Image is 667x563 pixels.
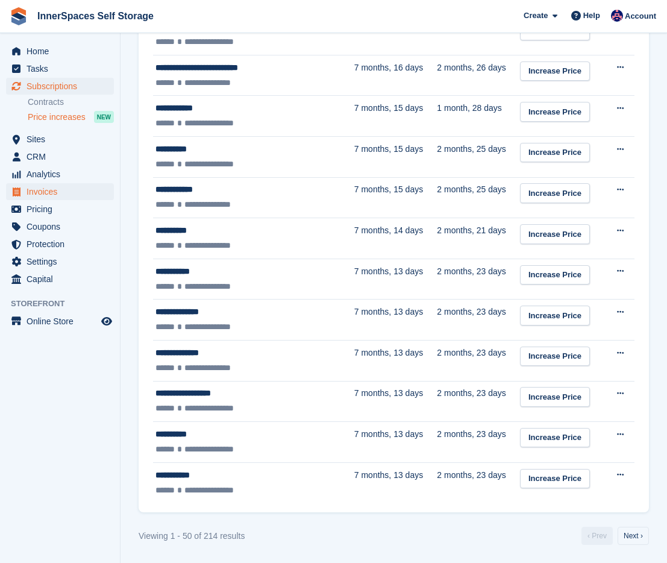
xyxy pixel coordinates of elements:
[6,183,114,200] a: menu
[6,313,114,330] a: menu
[27,148,99,165] span: CRM
[579,527,651,545] nav: Pages
[354,184,423,194] span: 7 months, 15 days
[520,265,590,285] a: Increase Price
[94,111,114,123] div: NEW
[6,218,114,235] a: menu
[10,7,28,25] img: stora-icon-8386f47178a22dfd0bd8f6a31ec36ba5ce8667c1dd55bd0f319d3a0aa187defe.svg
[583,10,600,22] span: Help
[27,131,99,148] span: Sites
[28,110,114,124] a: Price increases NEW
[520,143,590,163] a: Increase Price
[520,469,590,489] a: Increase Price
[28,96,114,108] a: Contracts
[6,131,114,148] a: menu
[6,236,114,253] a: menu
[139,530,245,543] div: Viewing 1 - 50 of 214 results
[27,78,99,95] span: Subscriptions
[27,253,99,270] span: Settings
[6,253,114,270] a: menu
[354,348,423,357] span: 7 months, 13 days
[437,55,520,96] td: 2 months, 26 days
[354,388,423,398] span: 7 months, 13 days
[27,313,99,330] span: Online Store
[354,470,423,480] span: 7 months, 13 days
[28,112,86,123] span: Price increases
[618,527,649,545] a: Next
[354,429,423,439] span: 7 months, 13 days
[354,103,423,113] span: 7 months, 15 days
[6,166,114,183] a: menu
[27,201,99,218] span: Pricing
[437,177,520,218] td: 2 months, 25 days
[437,381,520,422] td: 2 months, 23 days
[520,183,590,203] a: Increase Price
[27,60,99,77] span: Tasks
[354,266,423,276] span: 7 months, 13 days
[520,347,590,366] a: Increase Price
[6,60,114,77] a: menu
[520,428,590,448] a: Increase Price
[524,10,548,22] span: Create
[6,43,114,60] a: menu
[354,63,423,72] span: 7 months, 16 days
[27,271,99,288] span: Capital
[625,10,656,22] span: Account
[27,218,99,235] span: Coupons
[354,307,423,316] span: 7 months, 13 days
[520,102,590,122] a: Increase Price
[437,259,520,300] td: 2 months, 23 days
[6,78,114,95] a: menu
[520,306,590,326] a: Increase Price
[27,166,99,183] span: Analytics
[437,137,520,178] td: 2 months, 25 days
[6,201,114,218] a: menu
[437,341,520,382] td: 2 months, 23 days
[437,422,520,463] td: 2 months, 23 days
[437,300,520,341] td: 2 months, 23 days
[520,387,590,407] a: Increase Price
[520,224,590,244] a: Increase Price
[437,462,520,503] td: 2 months, 23 days
[6,148,114,165] a: menu
[33,6,158,26] a: InnerSpaces Self Storage
[27,183,99,200] span: Invoices
[611,10,623,22] img: Dominic Hampson
[11,298,120,310] span: Storefront
[437,14,520,55] td: 2 months, 26 days
[6,271,114,288] a: menu
[437,96,520,137] td: 1 month, 28 days
[99,314,114,329] a: Preview store
[520,61,590,81] a: Increase Price
[354,225,423,235] span: 7 months, 14 days
[27,236,99,253] span: Protection
[27,43,99,60] span: Home
[437,218,520,259] td: 2 months, 21 days
[581,527,613,545] a: Previous
[354,144,423,154] span: 7 months, 15 days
